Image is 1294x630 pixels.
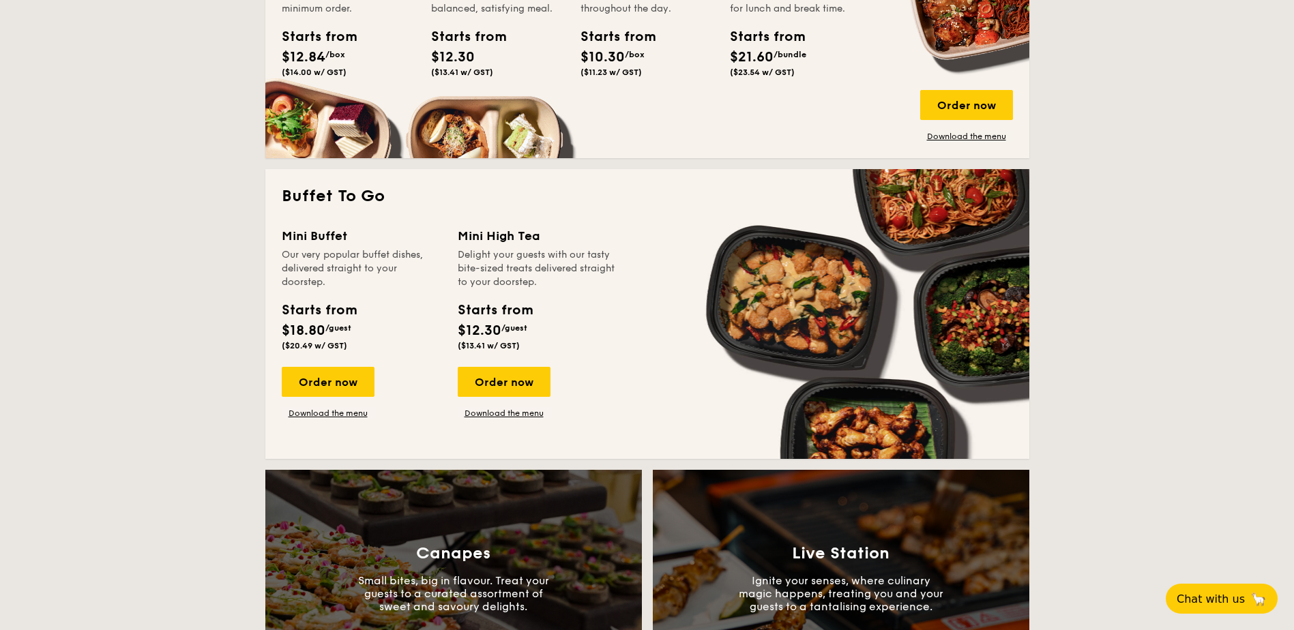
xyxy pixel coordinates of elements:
span: $18.80 [282,322,325,339]
button: Chat with us🦙 [1166,584,1278,614]
span: /guest [325,323,351,333]
span: $12.30 [431,49,475,65]
span: ($14.00 w/ GST) [282,67,347,77]
span: ($20.49 w/ GST) [282,341,347,350]
div: Order now [920,90,1013,120]
div: Order now [282,367,374,397]
p: Small bites, big in flavour. Treat your guests to a curated assortment of sweet and savoury delig... [351,574,556,613]
span: /guest [501,323,527,333]
div: Starts from [431,27,492,47]
span: ($13.41 w/ GST) [458,341,520,350]
span: ($23.54 w/ GST) [730,67,795,77]
span: ($11.23 w/ GST) [580,67,642,77]
div: Starts from [282,27,343,47]
span: $10.30 [580,49,625,65]
div: Delight your guests with our tasty bite-sized treats delivered straight to your doorstep. [458,248,617,289]
a: Download the menu [282,408,374,419]
div: Starts from [730,27,791,47]
h3: Live Station [792,544,889,563]
span: $21.60 [730,49,774,65]
span: Chat with us [1177,592,1245,605]
span: 🦙 [1250,591,1267,607]
span: /bundle [774,50,806,59]
a: Download the menu [458,408,550,419]
div: Starts from [458,300,532,320]
span: /box [325,50,345,59]
div: Our very popular buffet dishes, delivered straight to your doorstep. [282,248,441,289]
p: Ignite your senses, where culinary magic happens, treating you and your guests to a tantalising e... [739,574,943,613]
span: ($13.41 w/ GST) [431,67,493,77]
div: Mini High Tea [458,226,617,245]
div: Starts from [580,27,642,47]
div: Starts from [282,300,356,320]
span: $12.84 [282,49,325,65]
h2: Buffet To Go [282,185,1013,207]
div: Order now [458,367,550,397]
h3: Canapes [416,544,490,563]
span: /box [625,50,645,59]
div: Mini Buffet [282,226,441,245]
span: $12.30 [458,322,501,339]
a: Download the menu [920,131,1013,142]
